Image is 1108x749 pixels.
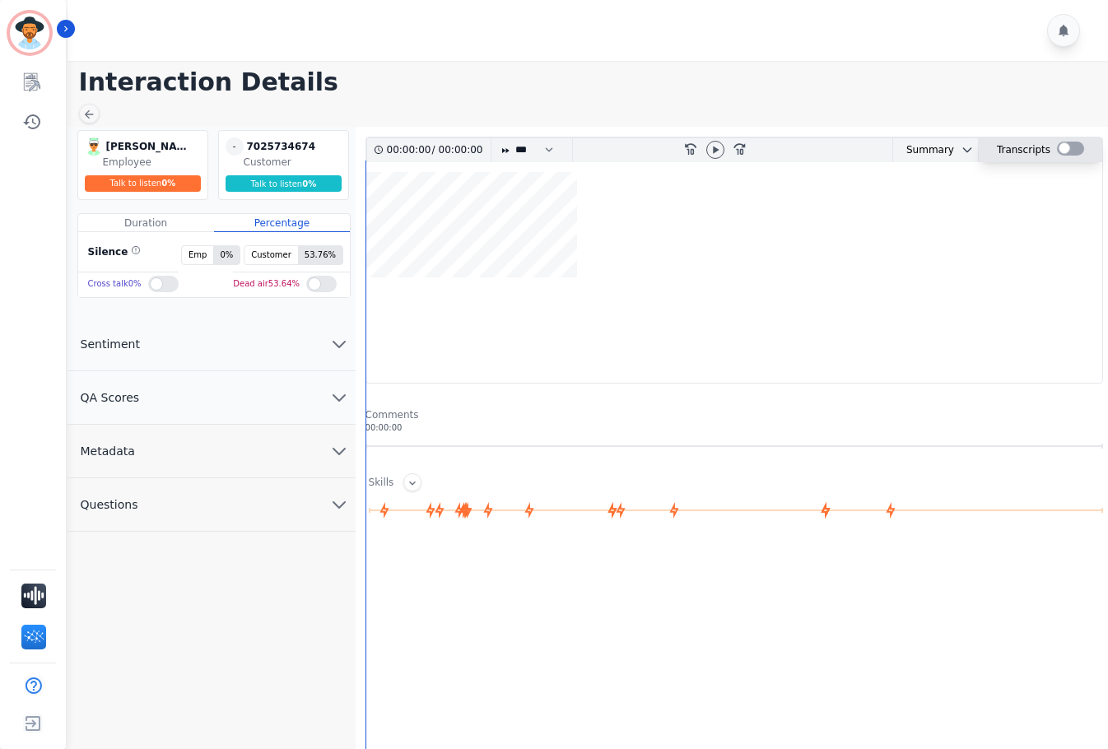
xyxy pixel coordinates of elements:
div: Customer [244,156,345,169]
span: 0 % [213,246,240,264]
span: Questions [68,496,151,513]
div: Percentage [214,214,350,232]
svg: chevron down [961,143,974,156]
button: Sentiment chevron down [68,318,356,371]
button: QA Scores chevron down [68,371,356,425]
h1: Interaction Details [79,67,1108,97]
button: Metadata chevron down [68,425,356,478]
svg: chevron down [329,441,349,461]
span: 53.76 % [298,246,342,264]
span: 0 % [161,179,175,188]
button: Questions chevron down [68,478,356,532]
svg: chevron down [329,495,349,514]
button: chevron down [954,143,974,156]
div: 00:00:00 [435,138,481,162]
div: / [387,138,487,162]
span: Metadata [68,443,148,459]
div: Talk to listen [85,175,202,192]
div: Duration [78,214,214,232]
img: Bordered avatar [10,13,49,53]
div: Skills [369,476,394,491]
div: [PERSON_NAME] [106,137,189,156]
div: Cross talk 0 % [88,272,142,296]
span: Customer [244,246,298,264]
div: Transcripts [997,138,1050,162]
div: Comments [365,408,1103,421]
span: QA Scores [68,389,153,406]
svg: chevron down [329,388,349,407]
div: Employee [103,156,204,169]
div: Summary [893,138,954,162]
div: 00:00:00 [365,421,1103,434]
div: Talk to listen [226,175,342,192]
div: 7025734674 [247,137,329,156]
span: Emp [182,246,213,264]
div: Dead air 53.64 % [233,272,300,296]
div: 00:00:00 [387,138,432,162]
svg: chevron down [329,334,349,354]
div: Silence [85,245,142,265]
span: - [226,137,244,156]
span: 0 % [302,179,316,188]
span: Sentiment [68,336,153,352]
